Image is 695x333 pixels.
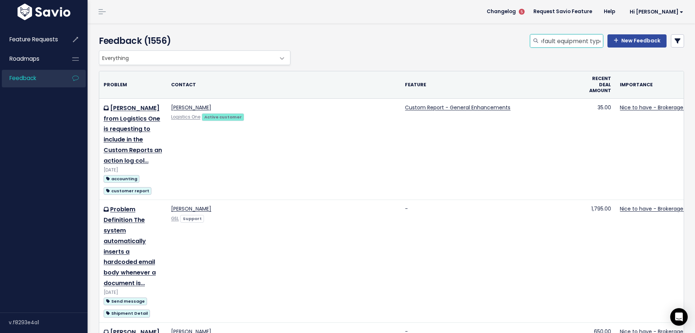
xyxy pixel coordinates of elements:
span: 5 [519,9,525,15]
span: Hi [PERSON_NAME] [630,9,683,15]
a: Feedback [2,70,61,87]
h4: Feedback (1556) [99,34,287,48]
td: - [401,200,585,322]
span: Shipment Detail [104,310,150,317]
td: 1,795.00 [585,200,615,322]
strong: Active customer [204,114,242,120]
a: Send message [104,296,147,306]
span: accounting [104,175,139,183]
span: Feedback [9,74,36,82]
strong: Support [183,216,202,222]
span: Everything [99,51,275,65]
span: Feature Requests [9,35,58,43]
a: customer report [104,186,151,195]
div: v.f8293e4a1 [9,313,88,332]
span: Roadmaps [9,55,39,63]
div: [DATE] [104,289,162,296]
th: Problem [99,71,167,98]
a: accounting [104,174,139,183]
span: Everything [99,50,290,65]
td: 35.00 [585,98,615,200]
a: Roadmaps [2,50,61,67]
a: Custom Report - General Enhancements [405,104,510,111]
a: GSL [171,216,179,222]
th: Contact [167,71,401,98]
a: [PERSON_NAME] [171,104,211,111]
input: Search feedback... [541,34,603,48]
a: Logistics One [171,114,200,120]
a: Hi [PERSON_NAME] [621,6,689,18]
a: Problem Definition The system automatically inserts a hardcoded email body whenever a document is… [104,205,156,287]
a: Support [180,215,204,222]
a: Help [598,6,621,17]
span: Changelog [487,9,516,14]
div: [DATE] [104,166,162,174]
span: customer report [104,187,151,195]
a: Shipment Detail [104,309,150,318]
a: New Feedback [607,34,667,48]
img: logo-white.9d6f32f41409.svg [16,4,72,20]
a: Active customer [202,113,244,120]
a: [PERSON_NAME] [171,205,211,212]
a: Feature Requests [2,31,61,48]
th: Feature [401,71,585,98]
span: Send message [104,298,147,305]
th: Recent deal amount [585,71,615,98]
div: Open Intercom Messenger [670,308,688,326]
a: [PERSON_NAME] from Logistics One is requesting to include in the Custom Reports an action log col… [104,104,162,165]
a: Request Savio Feature [528,6,598,17]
